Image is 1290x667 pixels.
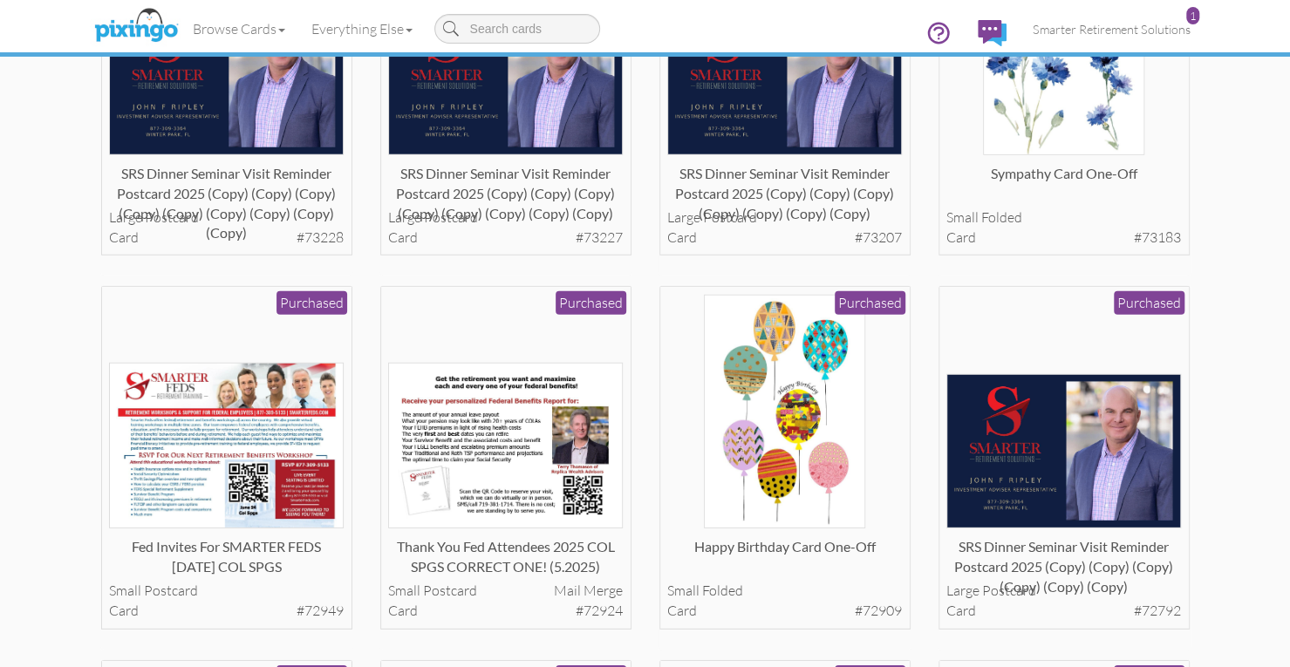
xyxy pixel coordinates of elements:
div: SRS Dinner Seminar Visit Reminder Postcard 2025 (copy) (copy) (copy) (copy) (copy) (copy) (copy) ... [388,164,623,199]
div: Thank You Fed Attendees 2025 COL SPGS CORRECT ONE! (5.2025) [388,537,623,572]
img: 131977-1-1747931637227-fa9e52118b9dcd62-qa.jpg [388,1,623,155]
div: card [109,601,344,621]
span: small [667,582,700,599]
span: Smarter Retirement Solutions [1033,22,1191,37]
div: card [109,228,344,248]
div: Purchased [276,291,347,315]
div: SRS Dinner Seminar Visit Reminder Postcard 2025 (copy) (copy) (copy) (copy) (copy) (copy) [946,537,1181,572]
span: postcard [982,582,1036,599]
div: SRS Dinner Seminar Visit Reminder Postcard 2025 (copy) (copy) (copy) (copy) (copy) (copy) (copy) ... [109,164,344,199]
span: large [388,208,421,226]
span: folded [981,208,1022,226]
div: SRS Dinner Seminar Visit Reminder Postcard 2025 (copy) (copy) (copy) (copy) (copy) (copy) (copy) [667,164,902,199]
span: #73228 [297,228,344,248]
span: small [109,582,141,599]
span: #73227 [576,228,623,248]
span: #72792 [1134,601,1181,621]
div: card [946,228,1181,248]
span: postcard [703,208,757,226]
span: #73183 [1134,228,1181,248]
a: Everything Else [298,7,426,51]
div: Sympathy Card one-off [946,164,1181,199]
a: Smarter Retirement Solutions 1 [1020,7,1204,51]
img: 131273-1-1746462353127-9b14c54af8819126-qa.jpg [704,295,865,529]
span: postcard [424,208,478,226]
span: large [109,208,142,226]
div: Purchased [556,291,626,315]
div: card [667,228,902,248]
span: small [946,208,979,226]
div: card [388,228,623,248]
img: 131978-1-1747931807986-efc456b1946ea3ce-qa.jpg [109,1,344,155]
img: 131356-1-1746549554551-a80e8cde6d5c1d25-qa.jpg [109,363,344,529]
span: #72909 [855,601,902,621]
div: Purchased [1114,291,1184,315]
span: #72949 [297,601,344,621]
div: card [667,601,902,621]
span: Mail merge [554,581,623,601]
span: #73207 [855,228,902,248]
div: card [388,601,623,621]
a: Browse Cards [180,7,298,51]
img: comments.svg [978,20,1007,46]
img: pixingo logo [90,4,182,48]
span: large [946,582,979,599]
span: small [388,582,420,599]
div: card [946,601,1181,621]
span: #72924 [576,601,623,621]
input: Search cards [434,14,600,44]
span: folded [702,582,743,599]
span: postcard [145,208,199,226]
span: postcard [144,582,198,599]
span: postcard [423,582,477,599]
img: 131979-1-1747931958184-a6c6ee92c960395e-qa.jpg [667,1,902,155]
img: 131065-1-1746033125212-2b586ec001ea24fd-qa.jpg [946,374,1181,528]
div: Purchased [835,291,905,315]
img: 131542-1-1746887368165-ef979c3673405e70-qa.jpg [388,363,623,529]
div: 1 [1186,7,1199,24]
span: large [667,208,700,226]
div: Fed Invites for SMARTER FEDS [DATE] COL SPGS [109,537,344,572]
div: Happy Birthday Card one-off [667,537,902,572]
